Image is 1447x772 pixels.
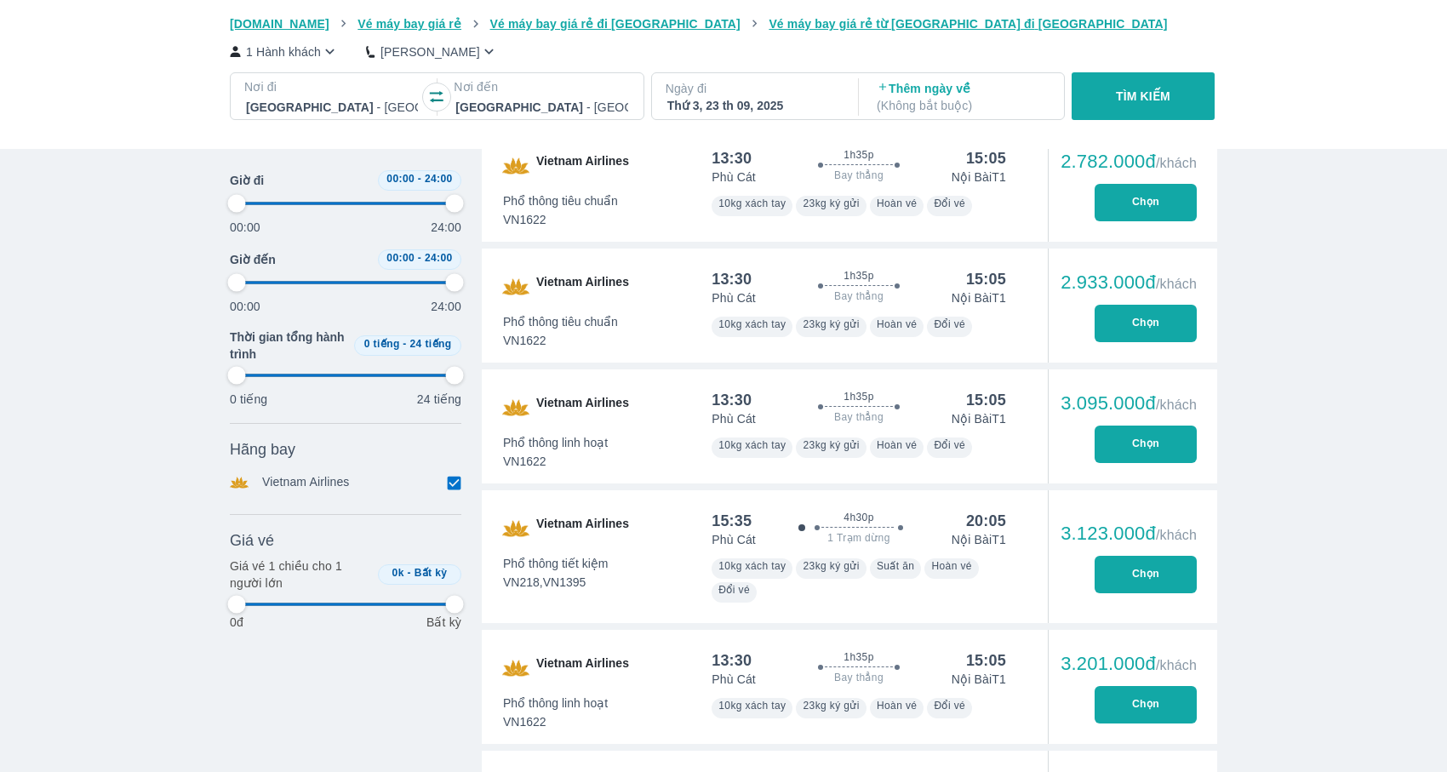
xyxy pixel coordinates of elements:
span: Hoàn vé [877,439,918,451]
button: 1 Hành khách [230,43,339,60]
span: Vé máy bay giá rẻ từ [GEOGRAPHIC_DATA] đi [GEOGRAPHIC_DATA] [769,17,1167,31]
p: 0 tiếng [230,391,267,408]
p: ( Không bắt buộc ) [877,97,1049,114]
span: Phổ thông tiết kiệm [503,555,609,572]
p: Ngày đi [666,80,841,97]
p: Phù Cát [712,169,756,186]
span: 24:00 [425,252,453,264]
button: Chọn [1095,184,1197,221]
span: VN1622 [503,713,608,730]
span: 00:00 [386,173,415,185]
img: VN [502,152,529,180]
span: 23kg ký gửi [803,318,859,330]
span: 10kg xách tay [718,700,786,712]
span: 10kg xách tay [718,439,786,451]
div: Thứ 3, 23 th 09, 2025 [667,97,839,114]
div: 15:05 [966,650,1006,671]
span: 1h35p [844,269,873,283]
span: Phổ thông tiêu chuẩn [503,192,618,209]
span: Vietnam Airlines [536,394,629,421]
img: VN [502,515,529,542]
p: Phù Cát [712,531,756,548]
p: 24:00 [431,298,461,315]
span: Giờ đến [230,251,276,268]
span: Vé máy bay giá rẻ đi [GEOGRAPHIC_DATA] [490,17,741,31]
span: Hoàn vé [931,560,972,572]
span: - [403,338,406,350]
span: 1h35p [844,148,873,162]
span: 23kg ký gửi [803,560,859,572]
div: 13:30 [712,269,752,289]
span: [DOMAIN_NAME] [230,17,329,31]
span: Hoàn vé [877,700,918,712]
span: Thời gian tổng hành trình [230,329,347,363]
div: 13:30 [712,650,752,671]
span: Giờ đi [230,172,264,189]
p: Nội Bài T1 [952,169,1006,186]
span: Vietnam Airlines [536,515,629,542]
p: 00:00 [230,298,260,315]
img: VN [502,273,529,300]
span: VN1622 [503,332,618,349]
span: Vietnam Airlines [536,152,629,180]
span: Vé máy bay giá rẻ [357,17,461,31]
span: VN218,VN1395 [503,574,609,591]
p: Phù Cát [712,671,756,688]
p: Phù Cát [712,289,756,306]
div: 3.095.000đ [1061,393,1197,414]
div: 3.123.000đ [1061,523,1197,544]
div: 15:05 [966,269,1006,289]
p: Bất kỳ [426,614,461,631]
span: 23kg ký gửi [803,700,859,712]
p: Nội Bài T1 [952,410,1006,427]
button: Chọn [1095,556,1197,593]
span: 10kg xách tay [718,197,786,209]
p: Nội Bài T1 [952,531,1006,548]
div: 15:05 [966,390,1006,410]
p: [PERSON_NAME] [380,43,480,60]
span: 10kg xách tay [718,560,786,572]
div: 3.201.000đ [1061,654,1197,674]
div: 15:05 [966,148,1006,169]
span: 4h30p [844,511,873,524]
span: - [418,252,421,264]
span: /khách [1156,528,1197,542]
button: Chọn [1095,426,1197,463]
p: Thêm ngày về [877,80,1049,114]
button: TÌM KIẾM [1072,72,1214,120]
span: - [408,567,411,579]
p: 24:00 [431,219,461,236]
span: 24:00 [425,173,453,185]
div: 2.782.000đ [1061,152,1197,172]
p: TÌM KIẾM [1116,88,1170,105]
span: Hãng bay [230,439,295,460]
span: Phổ thông linh hoạt [503,695,608,712]
span: 10kg xách tay [718,318,786,330]
span: Đổi vé [934,439,965,451]
p: Nội Bài T1 [952,671,1006,688]
span: /khách [1156,277,1197,291]
span: Vietnam Airlines [536,655,629,682]
span: 00:00 [386,252,415,264]
span: Đổi vé [718,584,750,596]
span: Giá vé [230,530,274,551]
span: - [418,173,421,185]
span: Phổ thông tiêu chuẩn [503,313,618,330]
span: 0 tiếng [364,338,400,350]
span: /khách [1156,156,1197,170]
p: Nội Bài T1 [952,289,1006,306]
span: Bất kỳ [415,567,448,579]
button: Chọn [1095,686,1197,723]
span: Suất ăn [877,560,915,572]
span: VN1622 [503,211,618,228]
span: 1h35p [844,390,873,403]
span: Đổi vé [934,197,965,209]
div: 13:30 [712,390,752,410]
p: 24 tiếng [417,391,461,408]
span: /khách [1156,397,1197,412]
span: 0k [392,567,404,579]
div: 13:30 [712,148,752,169]
span: 23kg ký gửi [803,439,859,451]
span: VN1622 [503,453,608,470]
span: 1h35p [844,650,873,664]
